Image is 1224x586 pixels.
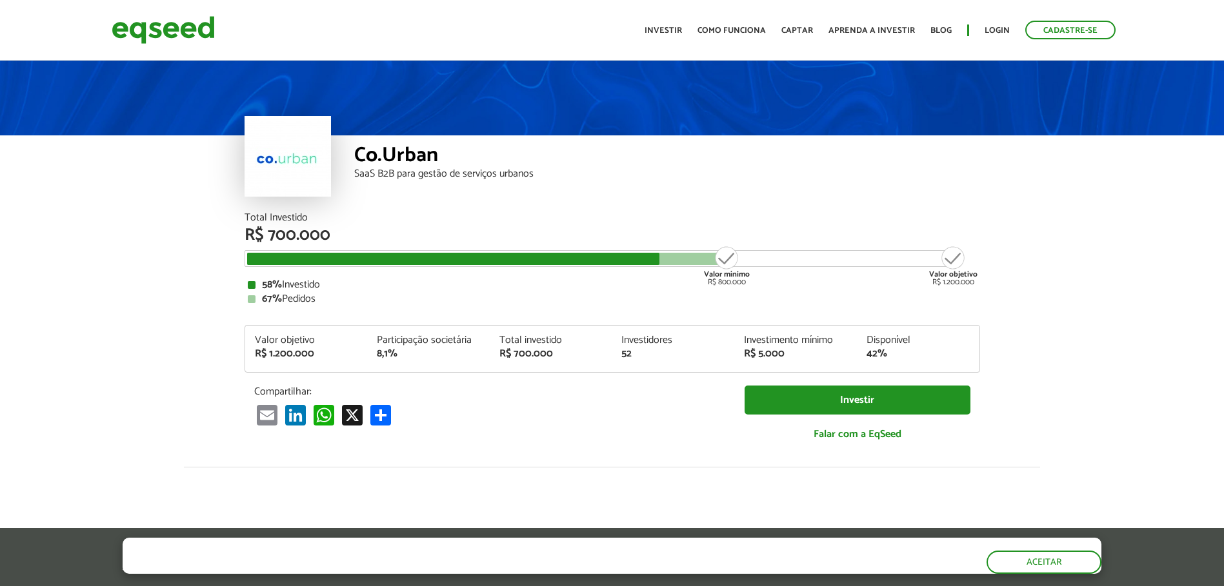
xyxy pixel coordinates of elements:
[929,245,978,286] div: R$ 1.200.000
[254,386,725,398] p: Compartilhar:
[745,421,970,447] a: Falar com a EqSeed
[255,349,358,359] div: R$ 1.200.000
[262,290,282,308] strong: 67%
[377,349,480,359] div: 8,1%
[255,335,358,346] div: Valor objetivo
[703,245,751,286] div: R$ 800.000
[621,349,725,359] div: 52
[254,404,280,425] a: Email
[339,404,365,425] a: X
[744,349,847,359] div: R$ 5.000
[621,335,725,346] div: Investidores
[499,335,603,346] div: Total investido
[867,335,970,346] div: Disponível
[930,26,952,35] a: Blog
[987,551,1101,574] button: Aceitar
[781,26,813,35] a: Captar
[697,26,766,35] a: Como funciona
[645,26,682,35] a: Investir
[123,561,590,573] p: Ao clicar em "aceitar", você aceita nossa .
[293,562,442,573] a: política de privacidade e de cookies
[262,276,282,293] strong: 58%
[112,13,215,47] img: EqSeed
[311,404,337,425] a: WhatsApp
[499,349,603,359] div: R$ 700.000
[704,268,750,280] strong: Valor mínimo
[245,227,980,244] div: R$ 700.000
[985,26,1010,35] a: Login
[123,538,590,558] h5: O site da EqSeed utiliza cookies para melhorar sua navegação.
[828,26,915,35] a: Aprenda a investir
[744,335,847,346] div: Investimento mínimo
[867,349,970,359] div: 42%
[377,335,480,346] div: Participação societária
[745,386,970,415] a: Investir
[368,404,394,425] a: Compartilhar
[1025,21,1116,39] a: Cadastre-se
[354,169,980,179] div: SaaS B2B para gestão de serviços urbanos
[354,145,980,169] div: Co.Urban
[248,294,977,304] div: Pedidos
[245,213,980,223] div: Total Investido
[248,280,977,290] div: Investido
[929,268,978,280] strong: Valor objetivo
[283,404,308,425] a: LinkedIn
